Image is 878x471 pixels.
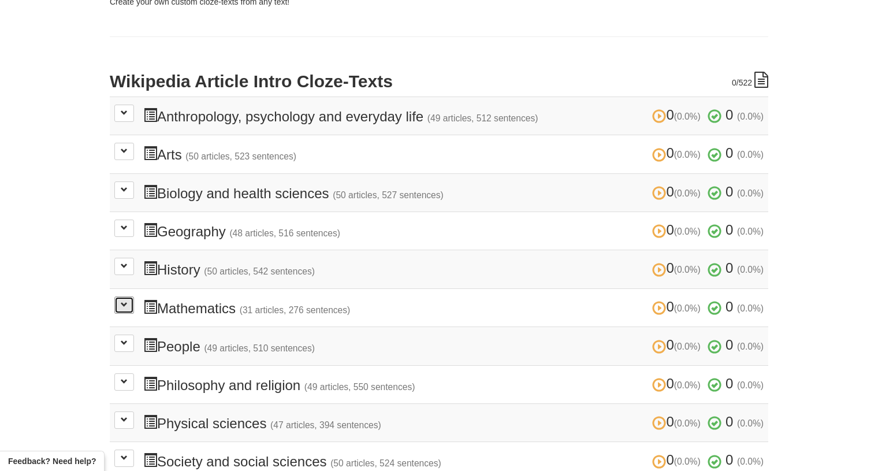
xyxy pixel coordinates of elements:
[427,113,538,123] small: (49 articles, 512 sentences)
[143,414,764,431] h3: Physical sciences
[674,380,701,390] small: (0.0%)
[330,458,441,468] small: (50 articles, 524 sentences)
[674,265,701,275] small: (0.0%)
[204,343,315,353] small: (49 articles, 510 sentences)
[726,145,733,161] span: 0
[652,299,704,314] span: 0
[732,78,736,87] span: 0
[270,420,381,430] small: (47 articles, 394 sentences)
[726,184,733,199] span: 0
[737,380,764,390] small: (0.0%)
[674,150,701,160] small: (0.0%)
[110,72,768,91] h2: Wikipedia Article Intro Cloze-Texts
[204,266,315,276] small: (50 articles, 542 sentences)
[737,150,764,160] small: (0.0%)
[652,222,704,238] span: 0
[726,337,733,353] span: 0
[304,382,415,392] small: (49 articles, 550 sentences)
[732,72,768,88] div: /522
[333,190,444,200] small: (50 articles, 527 sentences)
[240,305,351,315] small: (31 articles, 276 sentences)
[143,299,764,316] h3: Mathematics
[143,184,764,201] h3: Biology and health sciences
[674,418,701,428] small: (0.0%)
[652,414,704,429] span: 0
[143,261,764,277] h3: History
[674,227,701,236] small: (0.0%)
[143,376,764,393] h3: Philosophy and religion
[652,184,704,199] span: 0
[185,151,296,161] small: (50 articles, 523 sentences)
[674,112,701,121] small: (0.0%)
[737,418,764,428] small: (0.0%)
[737,265,764,275] small: (0.0%)
[652,107,704,123] span: 0
[229,228,340,238] small: (48 articles, 516 sentences)
[737,112,764,121] small: (0.0%)
[737,457,764,466] small: (0.0%)
[726,222,733,238] span: 0
[737,342,764,351] small: (0.0%)
[726,376,733,391] span: 0
[726,299,733,314] span: 0
[143,146,764,162] h3: Arts
[652,376,704,391] span: 0
[143,453,764,469] h3: Society and social sciences
[726,452,733,468] span: 0
[652,145,704,161] span: 0
[652,260,704,276] span: 0
[8,455,96,467] span: Open feedback widget
[674,188,701,198] small: (0.0%)
[674,342,701,351] small: (0.0%)
[143,107,764,124] h3: Anthropology, psychology and everyday life
[737,188,764,198] small: (0.0%)
[674,457,701,466] small: (0.0%)
[737,303,764,313] small: (0.0%)
[726,414,733,429] span: 0
[674,303,701,313] small: (0.0%)
[143,338,764,354] h3: People
[737,227,764,236] small: (0.0%)
[726,107,733,123] span: 0
[652,337,704,353] span: 0
[652,452,704,468] span: 0
[143,222,764,239] h3: Geography
[726,260,733,276] span: 0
